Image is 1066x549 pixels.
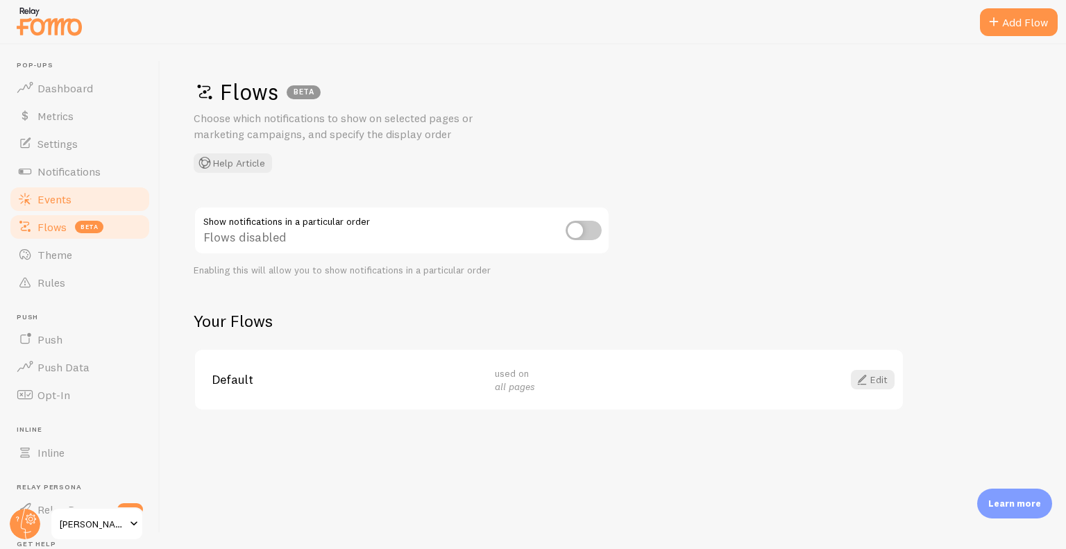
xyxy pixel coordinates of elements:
[8,130,151,158] a: Settings
[8,74,151,102] a: Dashboard
[8,213,151,241] a: Flows beta
[17,540,151,549] span: Get Help
[8,326,151,353] a: Push
[851,370,895,389] a: Edit
[17,61,151,70] span: Pop-ups
[37,109,74,123] span: Metrics
[8,381,151,409] a: Opt-In
[117,503,143,516] span: new
[8,158,151,185] a: Notifications
[8,185,151,213] a: Events
[977,489,1052,518] div: Learn more
[8,353,151,381] a: Push Data
[194,110,527,142] p: Choose which notifications to show on selected pages or marketing campaigns, and specify the disp...
[37,164,101,178] span: Notifications
[8,496,151,523] a: Relay Persona new
[37,81,93,95] span: Dashboard
[194,153,272,173] button: Help Article
[194,78,1024,106] h1: Flows
[37,388,70,402] span: Opt-In
[495,367,535,393] span: used on
[50,507,144,541] a: [PERSON_NAME]-test-store
[8,241,151,269] a: Theme
[37,446,65,459] span: Inline
[287,85,321,99] div: BETA
[37,137,78,151] span: Settings
[988,497,1041,510] p: Learn more
[37,220,67,234] span: Flows
[37,248,72,262] span: Theme
[8,102,151,130] a: Metrics
[17,313,151,322] span: Push
[17,483,151,492] span: Relay Persona
[8,439,151,466] a: Inline
[194,310,904,332] h2: Your Flows
[75,221,103,233] span: beta
[37,502,109,516] span: Relay Persona
[37,360,90,374] span: Push Data
[495,380,535,393] em: all pages
[60,516,126,532] span: [PERSON_NAME]-test-store
[194,206,610,257] div: Flows disabled
[37,192,71,206] span: Events
[15,3,84,39] img: fomo-relay-logo-orange.svg
[194,264,610,277] div: Enabling this will allow you to show notifications in a particular order
[17,425,151,434] span: Inline
[37,276,65,289] span: Rules
[37,332,62,346] span: Push
[212,373,478,386] span: Default
[8,269,151,296] a: Rules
